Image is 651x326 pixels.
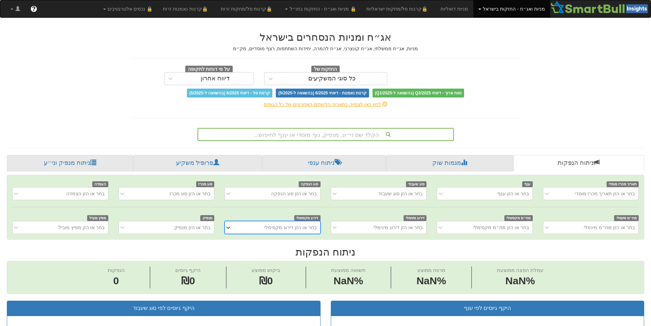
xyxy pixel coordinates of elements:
[607,181,639,187] span: תאריך מכרז מוסדי
[7,246,644,258] h2: ניתוח הנפקות
[174,224,211,231] div: בחר או הזן מנפיק
[372,89,464,97] span: טווח ארוך - דיווחי Q2/2025 (בהשוואה ל-Q1/2025)
[504,215,533,221] span: מח״מ מקסימלי
[331,274,366,288] span: NaN%
[473,0,550,17] a: מניות ואג״ח - החזקות בישראל
[216,0,280,17] a: 🔒קרנות סל/מחקות זרות
[262,155,386,171] a: ניתוח ענפי
[198,129,453,140] div: הקלד שם ני״ע, מנפיק, גוף מוסדי או ענף לחיפוש...
[169,190,211,197] div: בחר או הזן סוג מכרז
[108,267,125,273] span: הנפקות
[361,0,435,17] a: 🔒קרנות סל/מחקות ישראליות
[308,75,356,82] div: כל סוגי המשקיעים
[259,275,273,286] span: ₪0
[498,190,529,197] div: בחר או הזן ענף
[550,0,651,14] img: Smartbull
[98,0,158,17] a: 🔒 נכסים אלטרנטיבים
[196,181,215,187] span: סוג מכרז
[614,215,639,221] span: מח״מ מינמלי
[187,89,272,97] span: קרנות סל - דיווחי 6/2025 (בהשוואה ל-5/2025)
[252,267,280,273] span: ביקוש ממוצע
[404,215,427,221] span: דירוג מינימלי
[473,224,529,231] div: בחר או הזן מח״מ מקסימלי
[280,0,361,17] a: 🔒 מניות ואג״ח - החזקות בחו״ל
[264,224,317,231] div: בחר או הזן דירוג מקסימלי
[200,215,214,221] span: מנפיק
[25,0,42,17] a: ?
[336,304,639,312] div: היקף גיוסים לפי ענף
[497,274,543,288] span: NaN%
[66,190,105,197] div: בחר או הזן הצמדה
[131,31,520,43] h2: אג״ח ומניות הנסחרים בישראל
[108,274,125,288] span: 0
[276,89,369,97] span: קרנות נאמנות - דיווחי 6/2025 (בהשוואה ל-5/2025)
[331,267,366,273] span: תשואה ממוצעת
[271,190,317,197] div: בחר או הזן סוג הנפקה
[185,66,233,73] span: על פי דוחות לתקופה
[87,215,108,221] span: מפיץ מוביל
[131,46,520,51] h5: מניות, אג״ח ממשלתי, אג״ח קונצרני, אג״ח להמרה, יחידות השתתפות, רצף מוסדיים, מק״מ
[58,224,105,231] div: בחר או הזן מפיץ מוביל
[133,155,262,171] a: פרופיל משקיע
[386,155,513,171] a: מגמות שוק
[181,275,195,286] span: ₪0
[522,181,533,187] span: ענף
[12,304,315,312] div: היקף גיוסים לפי סוג שעבוד
[575,190,635,197] div: בחר או הזן תאריך מכרז מוסדי
[126,101,526,108] div: לחץ כאן לצפייה בתאריכי הדיווחים האחרונים של כל הגופים
[378,190,423,197] div: בחר או הזן סוג שעבוד
[584,224,635,231] div: בחר או הזן מח״מ מינמלי
[513,155,644,171] a: ניתוח הנפקות
[311,66,340,73] span: החזקות של
[175,267,201,273] span: היקף גיוסים
[374,224,423,231] div: בחר או הזן דירוג מינימלי
[299,181,321,187] span: סוג הנפקה
[201,75,230,82] div: דיווח אחרון
[92,181,108,187] span: הצמדה
[406,181,427,187] span: סוג שעבוד
[7,155,133,171] a: ניתוח מנפיק וני״ע
[435,0,473,17] a: מניות דואליות
[417,267,445,273] span: מרווח ממוצע
[158,0,216,17] a: 🔒קרנות נאמנות זרות
[497,267,543,273] span: עמלת הפצה ממוצעת
[417,274,446,288] span: NaN%
[294,215,321,221] span: דירוג מקסימלי
[32,5,36,12] span: ?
